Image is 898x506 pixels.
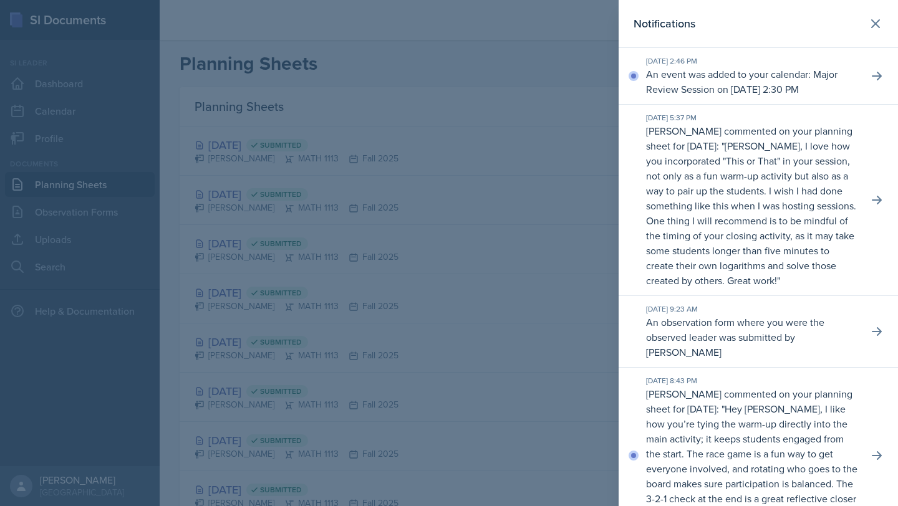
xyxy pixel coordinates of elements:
p: An event was added to your calendar: Major Review Session on [DATE] 2:30 PM [646,67,858,97]
div: [DATE] 9:23 AM [646,303,858,315]
p: An observation form where you were the observed leader was submitted by [PERSON_NAME] [646,315,858,360]
h2: Notifications [634,15,695,32]
div: [DATE] 8:43 PM [646,375,858,386]
div: [DATE] 2:46 PM [646,55,858,67]
p: [PERSON_NAME], I love how you incorporated "This or That" in your session, not only as a fun warm... [646,139,856,287]
p: [PERSON_NAME] commented on your planning sheet for [DATE]: " " [646,123,858,288]
div: [DATE] 5:37 PM [646,112,858,123]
